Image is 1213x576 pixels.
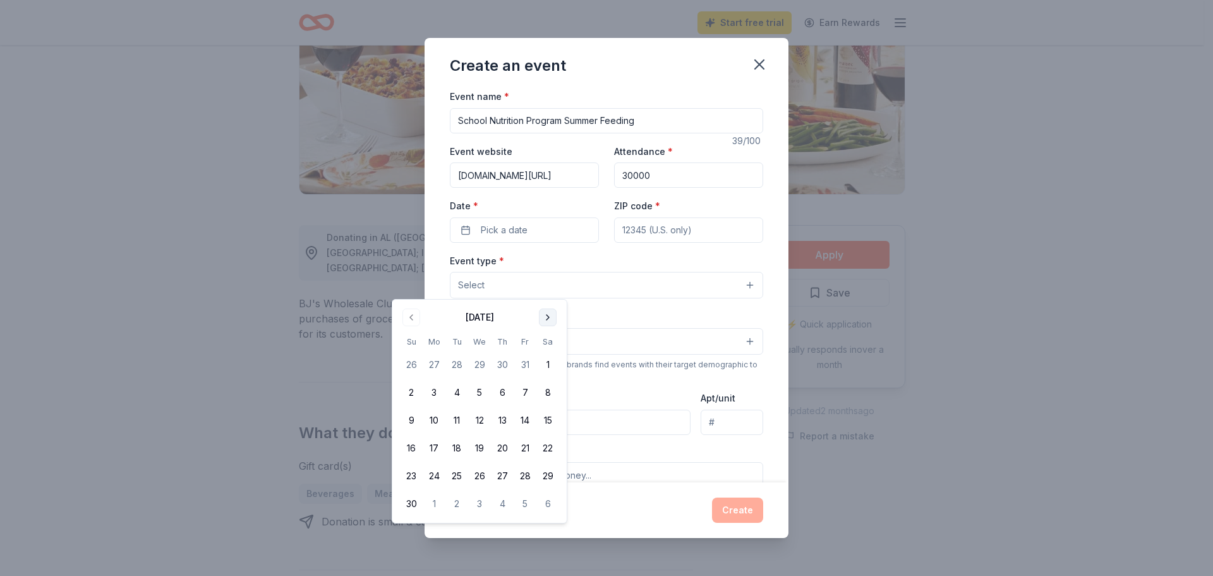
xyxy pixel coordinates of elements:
[450,328,763,355] button: Select
[491,335,514,348] th: Thursday
[468,437,491,460] button: 19
[450,272,763,298] button: Select
[536,381,559,404] button: 8
[445,409,468,432] button: 11
[400,381,423,404] button: 2
[491,493,514,515] button: 4
[445,335,468,348] th: Tuesday
[400,335,423,348] th: Sunday
[536,465,559,487] button: 29
[614,218,763,243] input: 12345 (U.S. only)
[445,465,468,487] button: 25
[514,465,536,487] button: 28
[468,381,491,404] button: 5
[423,409,445,432] button: 10
[445,353,468,376] button: 28
[423,465,445,487] button: 24
[514,381,536,404] button: 7
[514,335,536,348] th: Friday
[450,200,599,212] label: Date
[445,493,468,515] button: 2
[400,493,423,515] button: 30
[466,310,494,325] div: [DATE]
[402,309,420,326] button: Go to previous month
[423,353,445,376] button: 27
[614,145,673,158] label: Attendance
[450,162,599,188] input: https://www...
[468,465,491,487] button: 26
[491,381,514,404] button: 6
[400,437,423,460] button: 16
[536,335,559,348] th: Saturday
[423,381,445,404] button: 3
[701,410,763,435] input: #
[539,309,557,326] button: Go to next month
[491,465,514,487] button: 27
[468,409,491,432] button: 12
[491,409,514,432] button: 13
[458,278,485,293] span: Select
[450,360,763,380] div: We use this information to help brands find events with their target demographic to sponsor their...
[481,223,528,238] span: Pick a date
[614,200,660,212] label: ZIP code
[450,255,504,267] label: Event type
[536,353,559,376] button: 1
[468,335,491,348] th: Wednesday
[423,493,445,515] button: 1
[450,410,691,435] input: Enter a US address
[423,335,445,348] th: Monday
[400,409,423,432] button: 9
[450,218,599,243] button: Pick a date
[514,409,536,432] button: 14
[400,353,423,376] button: 26
[445,381,468,404] button: 4
[514,493,536,515] button: 5
[450,56,566,76] div: Create an event
[514,437,536,460] button: 21
[732,133,763,149] div: 39 /100
[536,493,559,515] button: 6
[491,353,514,376] button: 30
[536,437,559,460] button: 22
[701,392,735,405] label: Apt/unit
[445,437,468,460] button: 18
[450,90,509,103] label: Event name
[614,162,763,188] input: 20
[468,353,491,376] button: 29
[450,145,512,158] label: Event website
[514,353,536,376] button: 31
[468,493,491,515] button: 3
[423,437,445,460] button: 17
[536,409,559,432] button: 15
[491,437,514,460] button: 20
[450,108,763,133] input: Spring Fundraiser
[400,465,423,487] button: 23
